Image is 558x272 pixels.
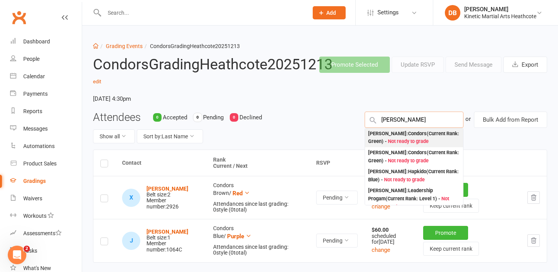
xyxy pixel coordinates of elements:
div: Attendances since last grading: 0 style ( 0 total) [213,201,302,213]
div: 0 [193,113,202,122]
a: Tasks [10,242,82,260]
a: Calendar [10,68,82,85]
div: Gradings [23,178,46,184]
div: Belt size: 2 Member number: 2926 [146,186,199,210]
a: Payments [10,85,82,103]
div: [PERSON_NAME] : Condors (Current Rank: Green ) - [368,149,460,165]
button: Pending [316,191,358,205]
button: Keep current rank [423,199,479,213]
div: What's New [23,265,51,271]
div: scheduled for [DATE] [372,227,410,245]
div: Calendar [23,73,45,79]
div: Assessments [23,230,62,236]
div: Automations [23,143,55,149]
button: change [372,202,390,211]
button: Pending [316,234,358,248]
button: Add [313,6,346,19]
div: Reports [23,108,42,114]
span: Settings [377,4,399,21]
a: Clubworx [9,8,29,27]
div: Kinetic Martial Arts Heathcote [464,13,536,20]
input: Search Members by name [365,112,463,128]
div: Waivers [23,195,42,201]
div: Product Sales [23,160,57,167]
th: RSVP [309,150,365,176]
span: Red [232,190,243,197]
div: Belt size: 1 Member number: 1064C [146,229,199,253]
a: Assessments [10,225,82,242]
div: Payments [23,91,48,97]
span: Not ready to grade [384,177,425,182]
span: Purple [227,233,244,240]
li: CondorsGradingHeathcote20251213 [143,42,240,50]
button: Sort by:Last Name [137,129,203,143]
div: Workouts [23,213,46,219]
div: or [465,112,471,126]
div: [PERSON_NAME] [464,6,536,13]
input: Search... [102,7,303,18]
a: Gradings [10,172,82,190]
button: Keep current rank [423,242,479,256]
th: Contact [115,150,206,176]
a: Messages [10,120,82,138]
div: [PERSON_NAME] : Leadership Progam (Current Rank: Level 1 ) - [368,187,460,211]
button: Red [232,189,250,198]
span: Not ready to grade [388,158,429,164]
div: [PERSON_NAME] : Condors (Current Rank: Green ) - [368,130,460,146]
a: Product Sales [10,155,82,172]
h3: Attendees [93,112,141,124]
a: [PERSON_NAME] [146,229,188,235]
div: Dashboard [23,38,50,45]
a: Grading Events [106,43,143,49]
a: edit [93,79,101,84]
span: Not ready to grade [388,138,429,144]
div: [PERSON_NAME] : Hapkido (Current Rank: Blue ) - [368,168,460,184]
span: Declined [239,114,262,121]
a: Dashboard [10,33,82,50]
button: Export [503,57,547,73]
a: [PERSON_NAME] [146,186,188,192]
div: Xander Cequiel [122,189,140,207]
td: Condors Brown / [206,176,309,219]
span: Add [326,10,336,16]
button: Purple [227,232,251,241]
h2: CondorsGradingHeathcote20251213 [93,57,276,92]
iframe: Intercom live chat [8,246,26,264]
button: Bulk Add from Report [474,112,547,128]
span: Accepted [163,114,187,121]
button: change [372,245,390,255]
a: People [10,50,82,68]
a: Waivers [10,190,82,207]
a: Reports [10,103,82,120]
div: 0 [230,113,238,122]
div: People [23,56,40,62]
div: Jayden Parker [122,232,140,250]
button: Promote [423,226,468,240]
span: 2 [24,246,30,252]
strong: $60.00 [372,227,389,233]
div: Tasks [23,248,37,254]
td: Condors Blue / [206,219,309,262]
span: Pending [203,114,224,121]
div: Attendances since last grading: 0 style ( 0 total) [213,244,302,256]
div: DB [445,5,460,21]
div: 0 [153,113,162,122]
time: [DATE] 4:30pm [93,92,276,105]
th: Rank Current / Next [206,150,309,176]
a: Workouts [10,207,82,225]
div: Messages [23,126,48,132]
a: Automations [10,138,82,155]
button: Show all [93,129,135,143]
